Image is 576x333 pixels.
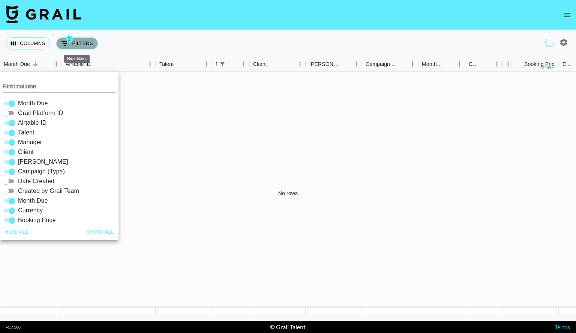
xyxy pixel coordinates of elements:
button: Sort [30,59,40,69]
img: Grail Talent [6,5,81,23]
div: Expenses: Remove Commission? [562,57,573,72]
span: Month Due [18,99,48,108]
div: Month Due [4,57,30,72]
span: Manager [18,138,42,147]
div: Currency [465,57,502,72]
span: 1 [66,35,73,43]
span: Talent [18,128,34,137]
button: Menu [502,58,514,70]
div: money [541,66,558,70]
div: v 1.7.100 [6,325,21,330]
button: Sort [228,59,238,69]
div: Client [249,57,306,72]
button: Sort [340,59,351,69]
span: Month Due [18,196,48,205]
div: Month Due [422,57,443,72]
div: Airtable ID [62,57,156,72]
span: Airtable ID [18,118,46,127]
button: Sort [174,59,184,69]
button: Select columns [6,37,50,49]
button: Sort [396,59,407,69]
button: Menu [144,58,156,70]
div: Client [253,57,267,72]
div: Booker [306,57,362,72]
div: Airtable ID [66,57,91,72]
div: Manager [212,57,249,72]
div: Talent [159,57,174,72]
input: Column title [3,81,115,93]
div: Currency [469,57,481,72]
div: 1 active filter [217,59,228,69]
button: Sort [91,59,101,69]
div: Hide filters [64,55,90,63]
div: Booking Price [524,57,557,72]
button: Menu [454,58,465,70]
button: Sort [481,59,491,69]
span: Created by Grail Team [18,187,79,196]
div: Talent [156,57,212,72]
span: Date Created [18,177,54,186]
div: [PERSON_NAME] [309,57,340,72]
span: Grail Platform ID [18,109,63,118]
button: Menu [201,58,212,70]
span: Client [18,148,34,157]
span: Currency [18,206,43,215]
button: Menu [51,58,62,70]
button: Sort [514,59,524,69]
span: Booking Price [18,216,56,225]
button: Menu [407,58,418,70]
span: Campaign (Type) [18,167,65,176]
button: Menu [294,58,306,70]
button: open drawer [559,7,574,22]
button: Show all [83,225,117,239]
button: Show filters [56,37,98,49]
button: Sort [443,59,454,69]
div: Manager [216,57,217,72]
span: Refreshing users, talent, clients, campaigns, managers... [545,38,554,47]
button: Show filters [217,59,228,69]
button: Menu [238,58,249,70]
div: Campaign (Type) [362,57,418,72]
div: Month Due [418,57,465,72]
button: Menu [491,58,502,70]
a: Terms [555,323,570,330]
button: Sort [267,59,277,69]
span: [PERSON_NAME] [18,157,68,166]
div: © Grail Talent [270,323,306,331]
button: Menu [351,58,362,70]
div: Campaign (Type) [366,57,396,72]
button: Hide all [1,225,32,239]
